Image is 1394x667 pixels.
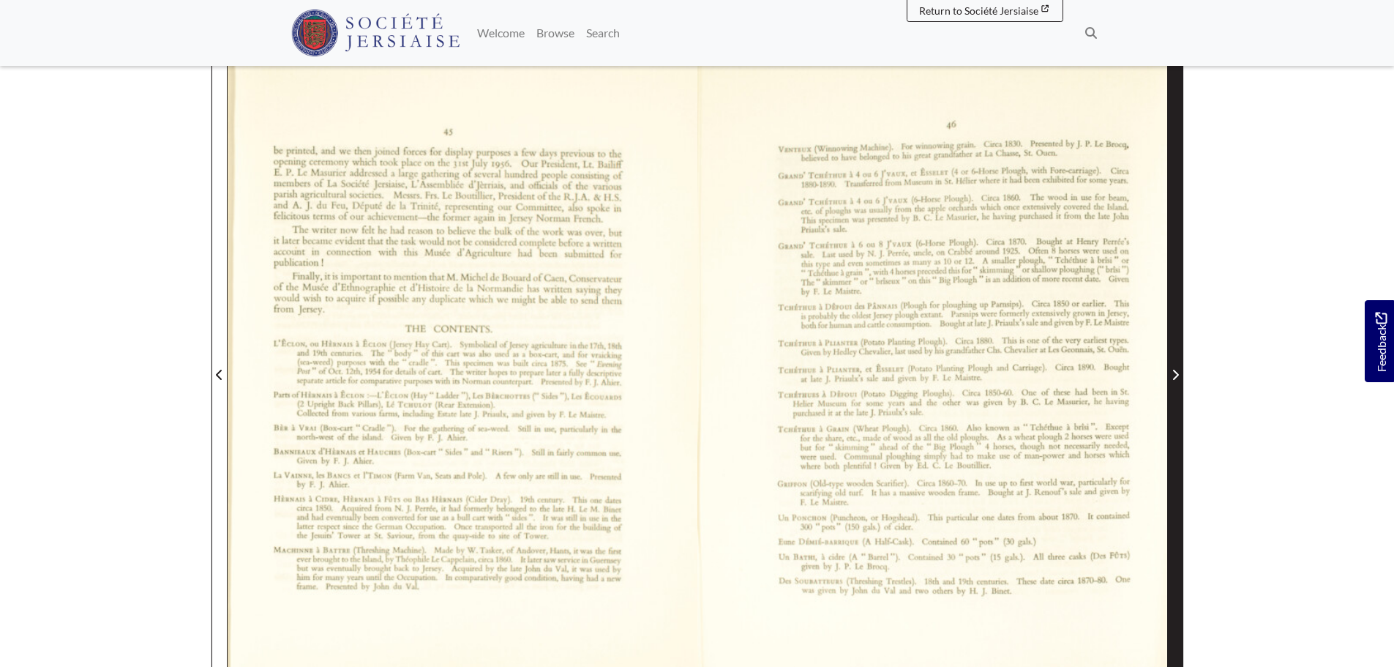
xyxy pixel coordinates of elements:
[1372,312,1390,371] span: Feedback
[291,10,460,56] img: Société Jersiaise
[531,18,580,48] a: Browse
[919,4,1038,17] span: Return to Société Jersiaise
[471,18,531,48] a: Welcome
[580,18,626,48] a: Search
[291,6,460,60] a: Société Jersiaise logo
[1365,300,1394,382] a: Would you like to provide feedback?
